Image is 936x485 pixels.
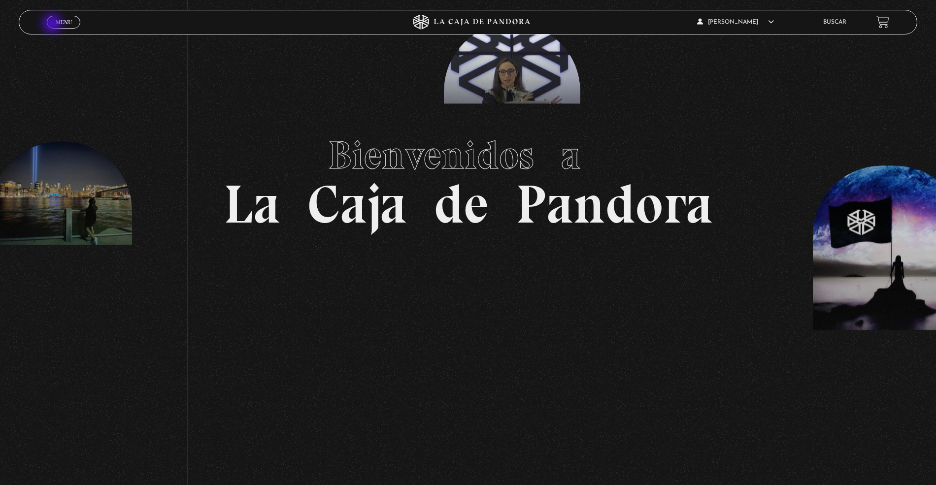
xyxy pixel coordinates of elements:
a: Buscar [823,19,846,25]
a: View your shopping cart [876,15,889,29]
span: [PERSON_NAME] [697,19,774,25]
span: Menu [56,19,72,25]
span: Cerrar [52,27,75,34]
h1: La Caja de Pandora [224,123,713,231]
span: Bienvenidos a [328,131,608,179]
